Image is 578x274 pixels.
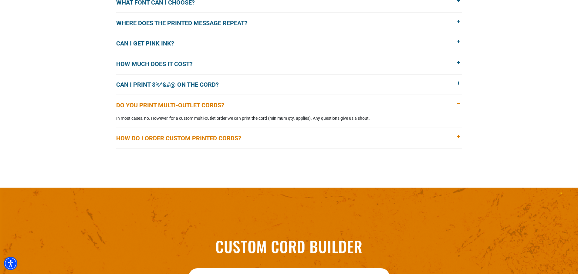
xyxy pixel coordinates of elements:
button: Where does the printed message repeat? [116,13,462,33]
button: Do you print multi-outlet cords? [116,95,462,115]
span: Can I print $%^&#@ on the cord? [116,80,228,89]
button: Can I get pink ink? [116,33,462,54]
span: Can I get pink ink? [116,39,183,48]
p: In most cases, no. However, for a custom multi-outlet order we can print the cord (minimum qty. a... [116,115,462,122]
span: How do I order custom printed cords? [116,134,250,143]
span: Do you print multi-outlet cords? [116,101,233,110]
button: How much does it cost? [116,54,462,74]
div: Accessibility Menu [4,257,17,270]
button: Can I print $%^&#@ on the cord? [116,75,462,95]
h1: Custom Cord Builder [140,239,438,254]
span: Where does the printed message repeat? [116,18,257,28]
span: How much does it cost? [116,59,202,68]
button: How do I order custom printed cords? [116,128,462,148]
